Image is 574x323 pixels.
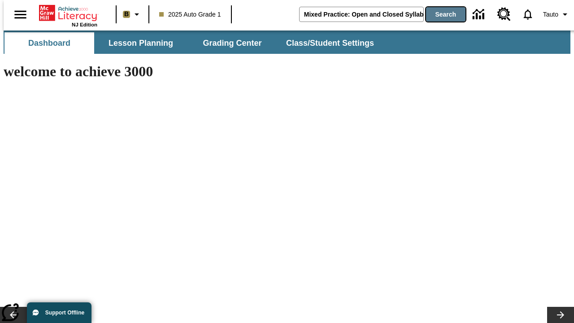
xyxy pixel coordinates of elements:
[467,2,492,27] a: Data Center
[7,1,34,28] button: Open side menu
[4,31,570,54] div: SubNavbar
[39,4,97,22] a: Home
[72,22,97,27] span: NJ Edition
[124,9,129,20] span: B
[96,32,186,54] button: Lesson Planning
[516,3,539,26] a: Notifications
[4,32,382,54] div: SubNavbar
[4,32,94,54] button: Dashboard
[39,3,97,27] div: Home
[187,32,277,54] button: Grading Center
[4,63,391,80] h1: welcome to achieve 3000
[300,7,423,22] input: search field
[159,10,221,19] span: 2025 Auto Grade 1
[279,32,381,54] button: Class/Student Settings
[45,310,84,316] span: Support Offline
[547,307,574,323] button: Lesson carousel, Next
[426,7,465,22] button: Search
[543,10,558,19] span: Tauto
[119,6,146,22] button: Boost Class color is light brown. Change class color
[492,2,516,26] a: Resource Center, Will open in new tab
[539,6,574,22] button: Profile/Settings
[27,302,91,323] button: Support Offline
